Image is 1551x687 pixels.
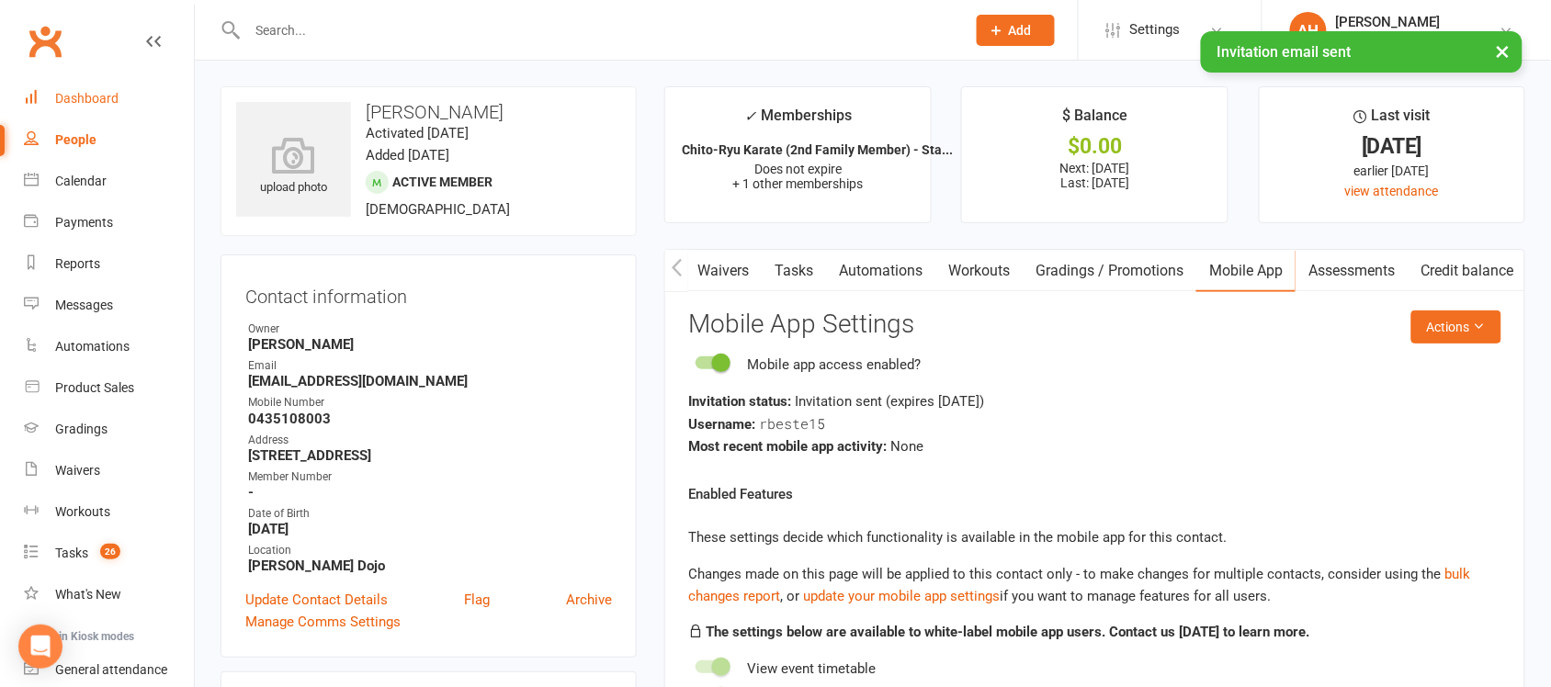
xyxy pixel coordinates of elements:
[55,339,130,354] div: Automations
[55,587,121,602] div: What's New
[688,393,791,410] strong: Invitation status:
[24,326,194,367] a: Automations
[688,390,1501,412] div: Invitation sent
[248,411,612,427] strong: 0435108003
[688,563,1501,607] div: Changes made on this page will be applied to this contact only - to make changes for multiple con...
[1130,9,1181,51] span: Settings
[24,533,194,574] a: Tasks 26
[1062,104,1127,137] div: $ Balance
[754,162,842,176] span: Does not expire
[248,557,612,574] strong: [PERSON_NAME] Dojo
[55,132,96,147] div: People
[685,250,762,292] a: Waivers
[890,438,923,455] span: None
[248,394,612,411] div: Mobile Number
[55,298,113,312] div: Messages
[979,137,1210,156] div: $0.00
[248,484,612,501] strong: -
[236,137,351,197] div: upload photo
[733,176,864,191] span: + 1 other memberships
[24,78,194,119] a: Dashboard
[1276,161,1508,181] div: earlier [DATE]
[55,546,88,560] div: Tasks
[1023,250,1196,292] a: Gradings / Promotions
[1009,23,1032,38] span: Add
[18,625,62,669] div: Open Intercom Messenger
[688,566,1470,604] span: , or
[55,91,119,106] div: Dashboard
[392,175,492,189] span: Active member
[24,119,194,161] a: People
[248,447,612,464] strong: [STREET_ADDRESS]
[682,142,953,157] strong: Chito-Ryu Karate (2nd Family Member) - Sta...
[245,611,401,633] a: Manage Comms Settings
[886,393,984,410] span: (expires [DATE] )
[55,504,110,519] div: Workouts
[1296,250,1408,292] a: Assessments
[759,414,825,433] span: rbeste15
[55,174,107,188] div: Calendar
[747,354,921,376] div: Mobile app access enabled?
[22,18,68,64] a: Clubworx
[979,161,1210,190] p: Next: [DATE] Last: [DATE]
[935,250,1023,292] a: Workouts
[706,624,1309,640] strong: The settings below are available to white-label mobile app users. Contact us [DATE] to learn more.
[464,589,490,611] a: Flag
[688,416,755,433] strong: Username:
[744,107,756,125] i: ✓
[977,15,1055,46] button: Add
[24,202,194,243] a: Payments
[248,336,612,353] strong: [PERSON_NAME]
[55,463,100,478] div: Waivers
[24,285,194,326] a: Messages
[803,588,1000,604] a: update your mobile app settings
[236,102,621,122] h3: [PERSON_NAME]
[248,468,612,486] div: Member Number
[566,589,612,611] a: Archive
[826,250,935,292] a: Automations
[24,491,194,533] a: Workouts
[688,438,887,455] strong: Most recent mobile app activity:
[248,357,612,375] div: Email
[248,542,612,559] div: Location
[55,256,100,271] div: Reports
[1408,250,1526,292] a: Credit balance
[366,125,469,141] time: Activated [DATE]
[366,147,449,163] time: Added [DATE]
[688,310,1501,339] h3: Mobile App Settings
[1276,137,1508,156] div: [DATE]
[100,544,120,559] span: 26
[248,373,612,389] strong: [EMAIL_ADDRESS][DOMAIN_NAME]
[24,409,194,450] a: Gradings
[248,505,612,523] div: Date of Birth
[1353,104,1430,137] div: Last visit
[688,526,1501,548] p: These settings decide which functionality is available in the mobile app for this contact.
[248,321,612,338] div: Owner
[242,17,953,43] input: Search...
[366,201,510,218] span: [DEMOGRAPHIC_DATA]
[1290,12,1327,49] div: AH
[747,660,876,677] span: View event timetable
[1201,31,1523,73] div: Invitation email sent
[1196,250,1296,292] a: Mobile App
[688,566,1470,604] a: bulk changes report
[245,279,612,307] h3: Contact information
[248,521,612,537] strong: [DATE]
[688,483,793,505] label: Enabled Features
[24,367,194,409] a: Product Sales
[1487,31,1520,71] button: ×
[245,589,388,611] a: Update Contact Details
[55,422,108,436] div: Gradings
[24,243,194,285] a: Reports
[1336,14,1500,30] div: [PERSON_NAME]
[55,380,134,395] div: Product Sales
[1345,184,1439,198] a: view attendance
[248,432,612,449] div: Address
[1411,310,1501,343] button: Actions
[762,250,826,292] a: Tasks
[24,450,194,491] a: Waivers
[55,215,113,230] div: Payments
[24,574,194,615] a: What's New
[24,161,194,202] a: Calendar
[1336,30,1500,47] div: Gold Coast Chito-Ryu Karate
